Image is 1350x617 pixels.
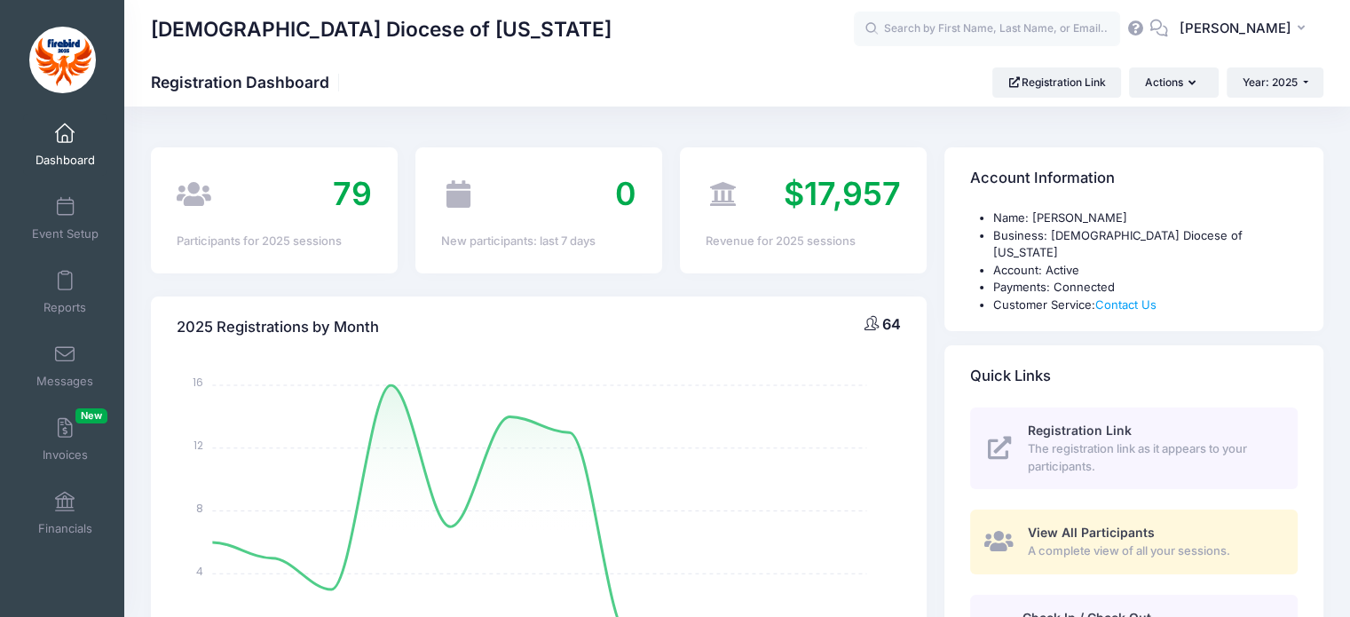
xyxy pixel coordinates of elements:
[333,174,372,213] span: 79
[197,563,204,578] tspan: 4
[43,300,86,315] span: Reports
[993,262,1298,280] li: Account: Active
[1028,440,1277,475] span: The registration link as it appears to your participants.
[993,297,1298,314] li: Customer Service:
[38,521,92,536] span: Financials
[1243,75,1298,89] span: Year: 2025
[970,510,1298,574] a: View All Participants A complete view of all your sessions.
[993,279,1298,297] li: Payments: Connected
[970,154,1115,204] h4: Account Information
[23,187,107,249] a: Event Setup
[29,27,96,93] img: Episcopal Diocese of Missouri
[23,482,107,544] a: Financials
[1129,67,1218,98] button: Actions
[32,226,99,241] span: Event Setup
[784,174,901,213] span: $17,957
[36,153,95,168] span: Dashboard
[193,375,204,390] tspan: 16
[197,501,204,516] tspan: 8
[23,261,107,323] a: Reports
[970,352,1051,402] h4: Quick Links
[854,12,1120,47] input: Search by First Name, Last Name, or Email...
[23,114,107,176] a: Dashboard
[1180,19,1291,38] span: [PERSON_NAME]
[23,408,107,471] a: InvoicesNew
[1028,525,1155,540] span: View All Participants
[441,233,636,250] div: New participants: last 7 days
[1095,297,1157,312] a: Contact Us
[151,9,612,50] h1: [DEMOGRAPHIC_DATA] Diocese of [US_STATE]
[992,67,1121,98] a: Registration Link
[1227,67,1323,98] button: Year: 2025
[23,335,107,397] a: Messages
[1028,542,1277,560] span: A complete view of all your sessions.
[75,408,107,423] span: New
[194,438,204,453] tspan: 12
[177,233,372,250] div: Participants for 2025 sessions
[615,174,636,213] span: 0
[43,447,88,463] span: Invoices
[1168,9,1323,50] button: [PERSON_NAME]
[706,233,901,250] div: Revenue for 2025 sessions
[177,302,379,352] h4: 2025 Registrations by Month
[993,210,1298,227] li: Name: [PERSON_NAME]
[36,374,93,389] span: Messages
[993,227,1298,262] li: Business: [DEMOGRAPHIC_DATA] Diocese of [US_STATE]
[970,407,1298,489] a: Registration Link The registration link as it appears to your participants.
[1028,423,1132,438] span: Registration Link
[151,73,344,91] h1: Registration Dashboard
[882,315,901,333] span: 64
